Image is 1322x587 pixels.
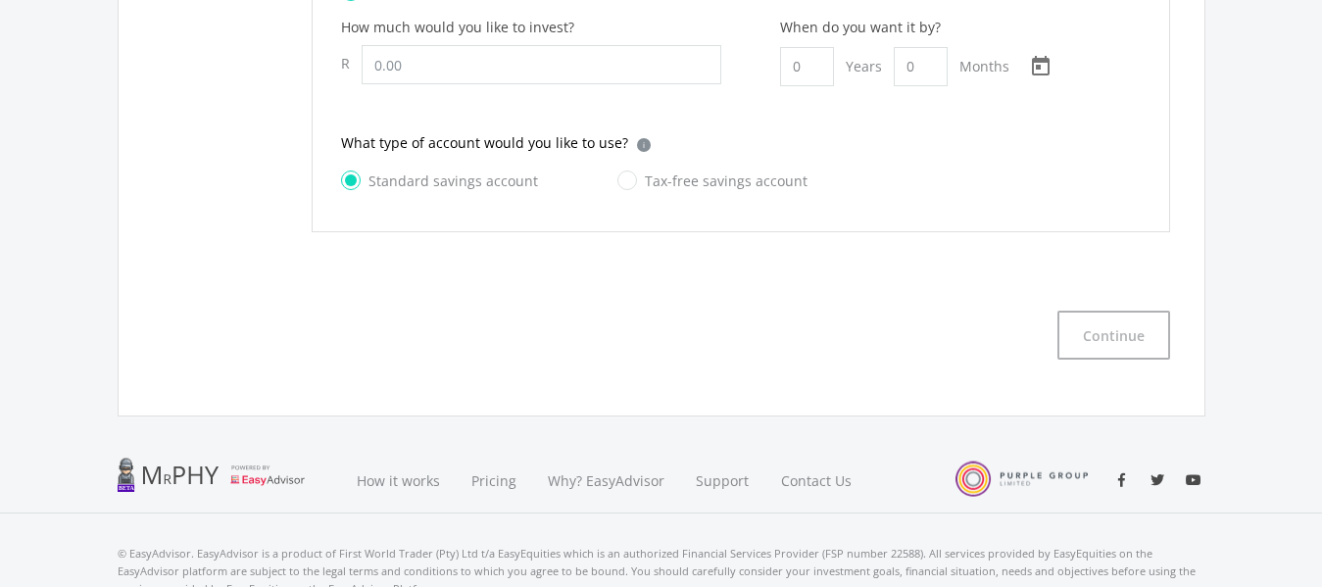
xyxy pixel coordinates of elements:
button: Open calendar [1021,47,1060,86]
label: How much would you like to invest? [341,17,574,37]
a: Why? EasyAdvisor [532,448,680,514]
a: Support [680,448,765,514]
input: Years [780,47,834,86]
input: 0.00 [362,45,721,84]
button: Continue [1057,311,1170,360]
div: R [341,45,362,81]
a: Pricing [456,448,532,514]
p: What type of account would you like to use? [341,132,628,153]
div: Months [948,47,1021,86]
label: Tax-free savings account [617,169,808,193]
a: Contact Us [765,448,869,514]
div: Years [834,47,894,86]
label: Standard savings account [341,169,538,193]
div: When do you want it by? [780,17,1007,37]
div: i [637,138,651,152]
input: Months [894,47,948,86]
a: How it works [341,448,456,514]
